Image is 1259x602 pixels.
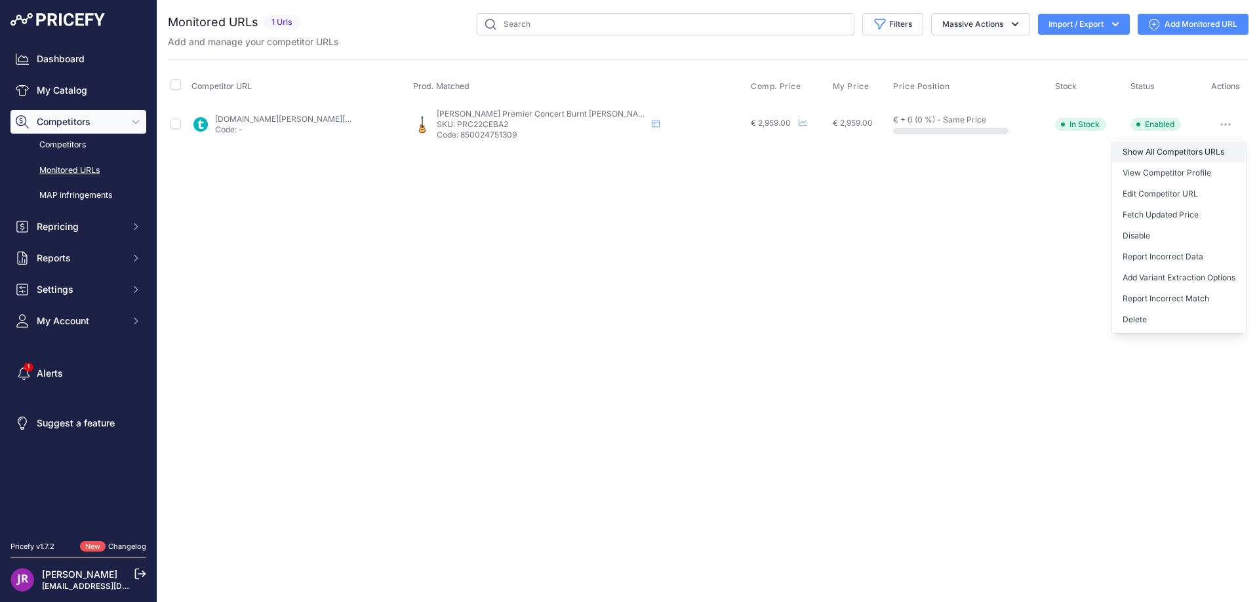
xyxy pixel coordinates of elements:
p: Code: 850024751309 [437,130,647,140]
span: Comp. Price [751,81,801,92]
span: Stock [1055,81,1077,91]
span: Actions [1211,81,1240,91]
button: My Account [10,309,146,333]
a: [DOMAIN_NAME][PERSON_NAME][URL] [215,114,363,124]
a: Suggest a feature [10,411,146,435]
span: My Price [833,81,869,92]
button: Import / Export [1038,14,1130,35]
a: Competitors [10,134,146,157]
p: Add and manage your competitor URLs [168,35,338,48]
span: Settings [37,283,123,296]
a: Monitored URLs [10,159,146,182]
button: Report Incorrect Match [1112,288,1246,309]
a: [PERSON_NAME] [42,569,117,580]
a: Add Monitored URL [1138,14,1249,35]
span: Status [1130,81,1155,91]
span: Prod. Matched [413,81,470,91]
button: Disable [1112,225,1246,246]
span: Competitor URL [191,81,252,91]
button: Delete [1112,309,1246,330]
button: My Price [833,81,872,92]
button: Comp. Price [751,81,804,92]
span: New [80,541,106,552]
button: Settings [10,278,146,301]
span: Competitors [37,115,123,128]
nav: Sidebar [10,47,146,525]
span: € 2,959.00 [833,118,873,128]
img: Pricefy Logo [10,13,105,26]
p: Code: - [215,124,351,135]
span: Reports [37,252,123,265]
a: [EMAIL_ADDRESS][DOMAIN_NAME] [42,581,179,591]
span: In Stock [1055,118,1106,131]
button: Filters [862,13,923,35]
span: € + 0 (0 %) - Same Price [893,115,986,124]
button: Massive Actions [931,13,1030,35]
span: [PERSON_NAME] Premier Concert Burnt [PERSON_NAME] [437,109,652,119]
a: Dashboard [10,47,146,71]
button: Price Position [893,81,952,92]
button: Repricing [10,215,146,238]
button: Competitors [10,110,146,134]
p: SKU: PRC22CEBA2 [437,119,647,130]
span: My Account [37,314,123,328]
a: Changelog [108,542,146,551]
h2: Monitored URLs [168,13,258,31]
a: Show All Competitors URLs [1112,141,1246,162]
button: Add Variant Extraction Options [1112,267,1246,288]
span: Enabled [1130,118,1181,131]
a: MAP infringements [10,184,146,207]
a: Alerts [10,362,146,385]
span: 1 Urls [264,15,300,30]
button: Report Incorrect Data [1112,246,1246,267]
span: € 2,959.00 [751,118,791,128]
span: Repricing [37,220,123,233]
a: View Competitor Profile [1112,162,1246,183]
button: Reports [10,246,146,270]
a: My Catalog [10,79,146,102]
button: Fetch Updated Price [1112,204,1246,225]
span: Price Position [893,81,949,92]
div: Pricefy v1.7.2 [10,541,54,552]
a: Edit Competitor URL [1112,183,1246,204]
input: Search [477,13,854,35]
